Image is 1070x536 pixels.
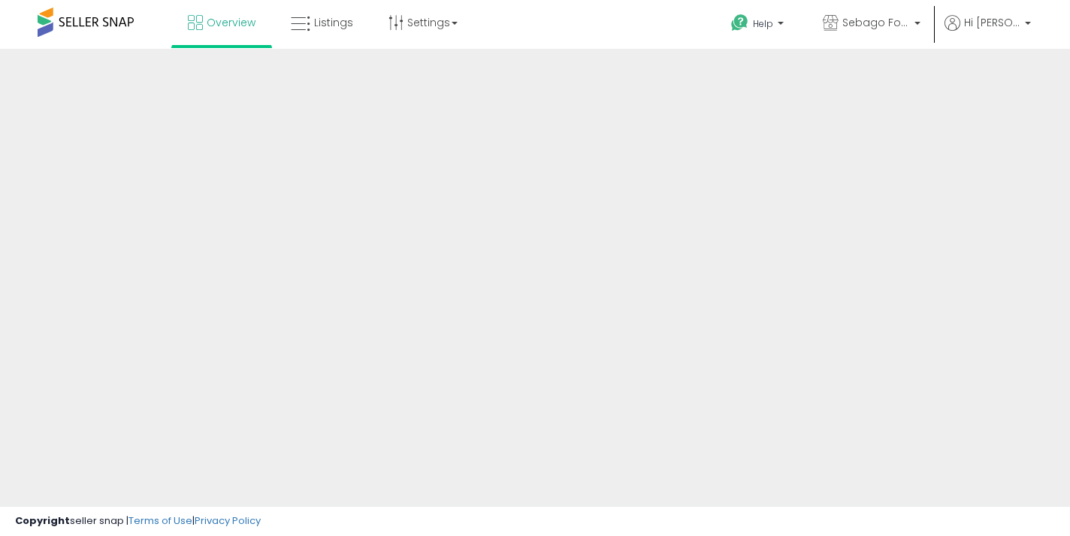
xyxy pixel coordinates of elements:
span: Listings [314,15,353,30]
a: Help [719,2,799,49]
span: Hi [PERSON_NAME] [964,15,1020,30]
span: Sebago Foods [842,15,910,30]
i: Get Help [730,14,749,32]
span: Help [753,17,773,30]
span: Overview [207,15,255,30]
a: Terms of Use [128,513,192,528]
a: Hi [PERSON_NAME] [945,15,1031,49]
strong: Copyright [15,513,70,528]
a: Privacy Policy [195,513,261,528]
div: seller snap | | [15,514,261,528]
